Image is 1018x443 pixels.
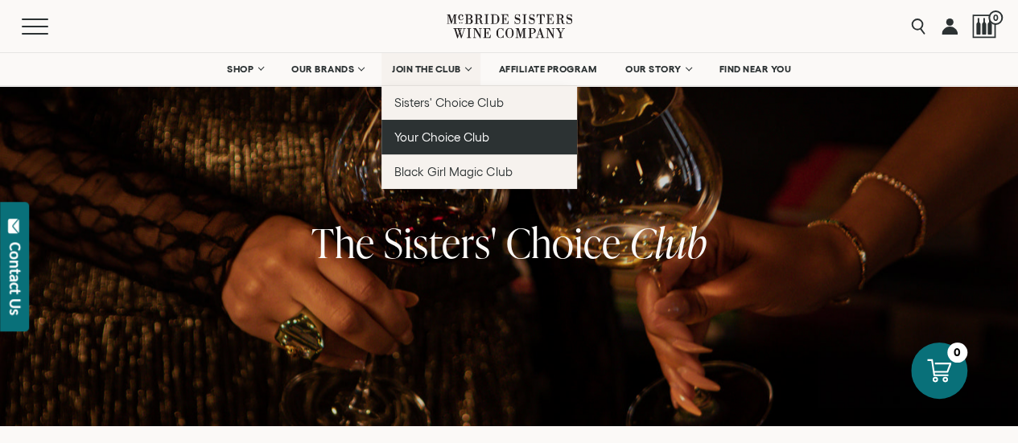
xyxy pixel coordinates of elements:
[392,64,461,75] span: JOIN THE CLUB
[394,165,512,178] span: Black Girl Magic Club
[394,96,503,109] span: Sisters' Choice Club
[625,64,682,75] span: OUR STORY
[719,64,792,75] span: FIND NEAR YOU
[291,64,354,75] span: OUR BRANDS
[615,53,701,85] a: OUR STORY
[488,53,608,85] a: AFFILIATE PROGRAM
[7,242,23,315] div: Contact Us
[381,120,577,154] a: Your Choice Club
[709,53,802,85] a: FIND NEAR YOU
[630,215,707,270] span: Club
[384,215,497,270] span: Sisters'
[216,53,273,85] a: SHOP
[947,343,967,363] div: 0
[281,53,373,85] a: OUR BRANDS
[381,53,480,85] a: JOIN THE CLUB
[394,130,489,144] span: Your Choice Club
[311,215,375,270] span: The
[381,154,577,189] a: Black Girl Magic Club
[988,10,1003,25] span: 0
[227,64,254,75] span: SHOP
[381,85,577,120] a: Sisters' Choice Club
[499,64,597,75] span: AFFILIATE PROGRAM
[506,215,621,270] span: Choice
[22,18,80,35] button: Mobile Menu Trigger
